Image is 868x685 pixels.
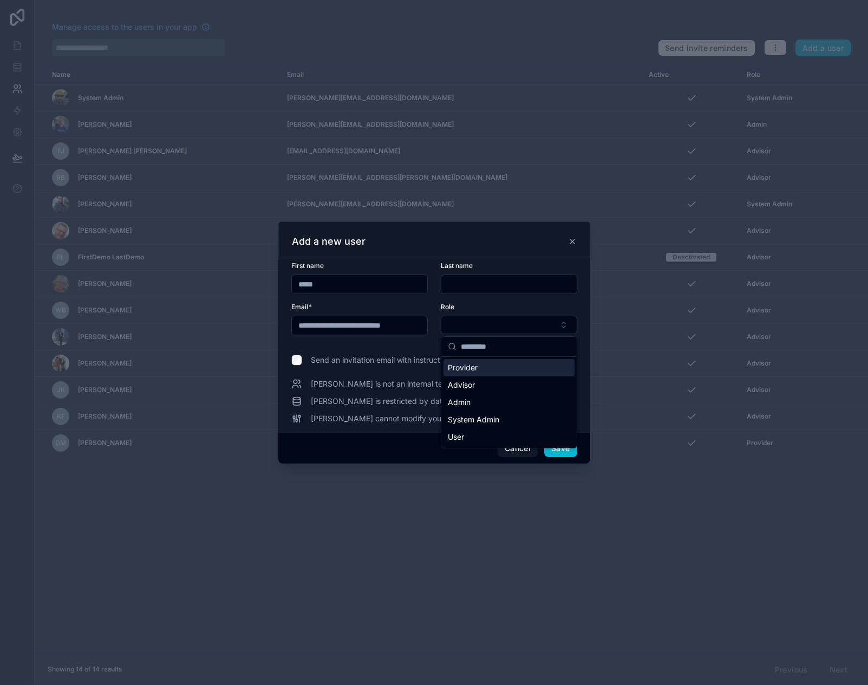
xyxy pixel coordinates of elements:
h3: Add a new user [292,235,366,248]
div: Suggestions [441,357,577,448]
span: First name [291,262,324,270]
span: Last name [441,262,473,270]
span: [PERSON_NAME] cannot modify your app [311,413,460,424]
span: Email [291,303,308,311]
button: Select Button [441,316,577,334]
span: Provider [448,362,478,373]
span: Role [441,303,454,311]
span: Admin [448,397,471,408]
button: Cancel [498,440,538,457]
span: Advisor [448,380,475,390]
span: Send an invitation email with instructions to log in [311,355,485,366]
button: Save [544,440,577,457]
span: [PERSON_NAME] is not an internal team member [311,379,485,389]
input: Send an invitation email with instructions to log in [291,355,302,366]
span: [PERSON_NAME] is restricted by data permissions [311,396,491,407]
span: User [448,432,464,442]
span: System Admin [448,414,499,425]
